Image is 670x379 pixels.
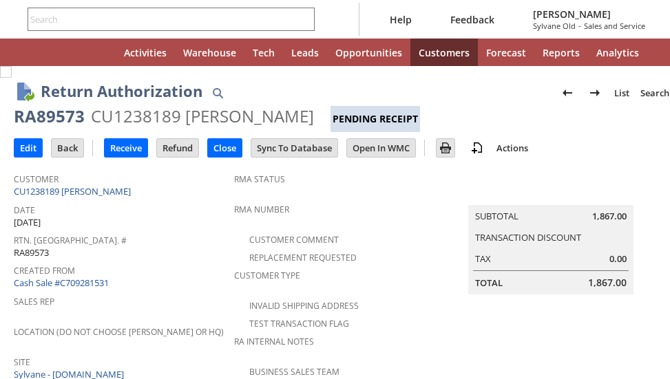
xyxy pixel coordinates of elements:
span: Tech [253,46,275,59]
img: Print [437,140,454,156]
input: Edit [14,139,42,157]
a: Customers [410,39,478,66]
a: Reports [534,39,588,66]
span: Opportunities [335,46,402,59]
a: Tax [475,252,491,265]
a: Activities [116,39,175,66]
a: Actions [491,142,534,154]
a: Subtotal [475,210,519,222]
span: Reports [543,46,580,59]
span: Analytics [596,46,639,59]
span: - [578,21,581,31]
input: Receive [105,139,147,157]
input: Back [52,139,83,157]
div: Shortcuts [50,39,83,66]
span: Activities [124,46,167,59]
img: Previous [559,85,576,101]
a: Created From [14,265,75,277]
span: 1,867.00 [592,210,627,223]
span: Sylvane Old [533,21,576,31]
a: Warehouse [175,39,244,66]
a: Business Sales Team [249,366,339,378]
a: Tech [244,39,283,66]
h1: Return Authorization [41,80,202,102]
span: RA89573 [14,246,49,259]
a: Invalid Shipping Address [249,300,359,312]
a: List [609,82,635,104]
a: Forecast [478,39,534,66]
svg: Recent Records [25,44,41,61]
a: Customer Comment [249,234,339,246]
div: Pending Receipt [331,106,420,132]
a: RMA Status [234,173,285,185]
a: Sales Rep [14,296,54,307]
svg: Shortcuts [58,44,74,61]
a: Customer Type [234,270,300,281]
input: Sync To Database [251,139,337,157]
span: [DATE] [14,216,41,229]
a: Test Transaction Flag [249,318,349,329]
a: Home [83,39,116,66]
span: 0.00 [609,252,627,266]
img: Next [587,85,603,101]
input: Print [437,139,454,157]
span: 1,867.00 [588,276,627,290]
a: Customer [14,173,59,185]
a: Date [14,204,35,216]
a: Transaction Discount [475,231,581,243]
input: Close [208,139,242,157]
span: [PERSON_NAME] [533,8,645,21]
input: Search [28,11,295,28]
a: Opportunities [327,39,410,66]
a: CU1238189 [PERSON_NAME] [14,185,134,197]
img: Quick Find [209,85,226,101]
input: Refund [157,139,198,157]
span: Sales and Service [584,21,645,31]
a: Site [14,356,30,368]
span: Customers [419,46,470,59]
a: Recent Records [17,39,50,66]
svg: Home [91,44,107,61]
a: Cash Sale #C709281531 [14,277,109,289]
span: Feedback [450,13,494,26]
a: RMA Number [234,204,289,215]
a: RA Internal Notes [234,336,314,347]
a: Location (Do Not Choose [PERSON_NAME] or HQ) [14,326,224,338]
a: Analytics [588,39,647,66]
span: Leads [291,46,319,59]
div: RA89573 [14,105,85,127]
span: Forecast [486,46,526,59]
img: add-record.svg [469,140,485,156]
span: Help [390,13,412,26]
input: Open In WMC [347,139,415,157]
div: CU1238189 [PERSON_NAME] [91,105,314,127]
caption: Summary [468,183,634,205]
span: Warehouse [183,46,236,59]
a: Replacement Requested [249,252,357,263]
a: Leads [283,39,327,66]
a: Total [475,277,503,289]
a: Rtn. [GEOGRAPHIC_DATA]. # [14,235,127,246]
svg: Search [295,11,312,28]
